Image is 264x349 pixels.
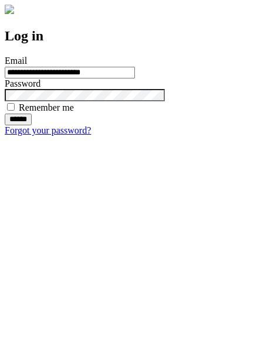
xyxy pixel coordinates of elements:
[5,28,259,44] h2: Log in
[19,102,74,112] label: Remember me
[5,125,91,135] a: Forgot your password?
[5,56,27,66] label: Email
[5,78,40,88] label: Password
[5,5,14,14] img: logo-4e3dc11c47720685a147b03b5a06dd966a58ff35d612b21f08c02c0306f2b779.png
